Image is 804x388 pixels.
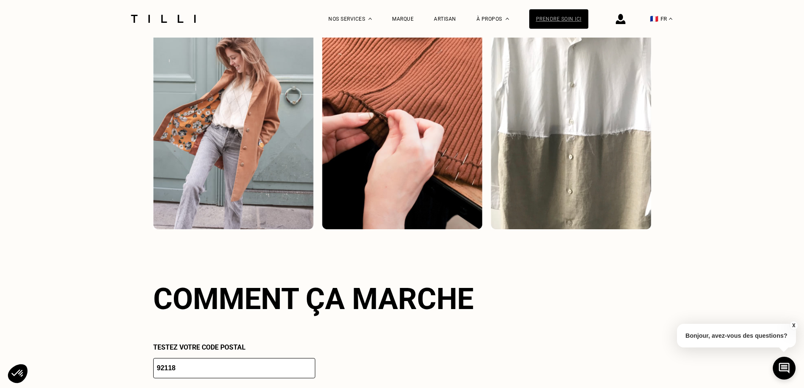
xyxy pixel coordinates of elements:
[616,14,625,24] img: icône connexion
[650,15,658,23] span: 🇫🇷
[677,324,796,347] p: Bonjour, avez-vous des questions?
[128,15,199,23] img: Logo du service de couturière Tilli
[392,16,414,22] a: Marque
[153,282,651,316] h2: Comment ça marche
[434,16,456,22] a: Artisan
[529,9,588,29] a: Prendre soin ici
[368,18,372,20] img: Menu déroulant
[669,18,672,20] img: menu déroulant
[153,358,315,378] input: ex: 91344
[153,343,651,351] p: Testez votre code postal
[506,18,509,20] img: Menu déroulant à propos
[789,321,798,330] button: X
